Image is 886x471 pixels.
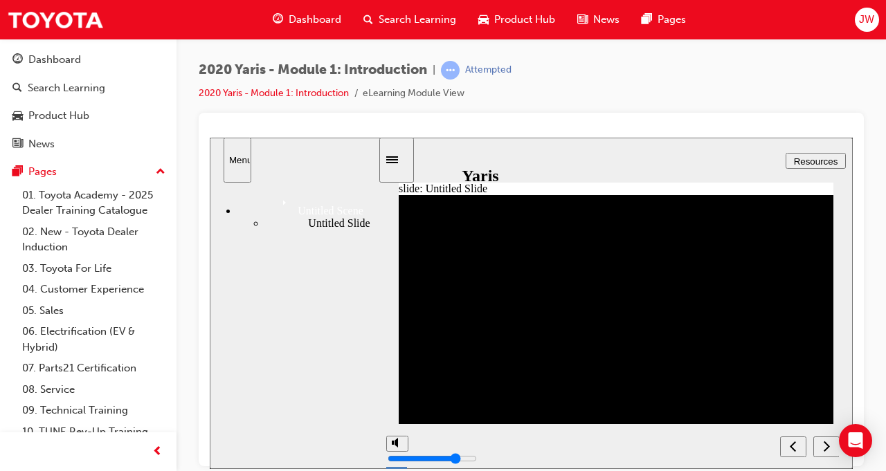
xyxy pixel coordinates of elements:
[289,12,341,28] span: Dashboard
[28,164,57,180] div: Pages
[433,62,435,78] span: |
[379,12,456,28] span: Search Learning
[363,86,464,102] li: eLearning Module View
[642,11,652,28] span: pages-icon
[28,136,55,152] div: News
[28,56,170,80] div: Untitled Scene
[465,64,512,77] div: Attempted
[478,11,489,28] span: car-icon
[12,110,23,122] span: car-icon
[262,6,352,34] a: guage-iconDashboard
[494,12,555,28] span: Product Hub
[658,12,686,28] span: Pages
[6,131,171,157] a: News
[577,11,588,28] span: news-icon
[584,19,629,29] span: Resources
[199,62,427,78] span: 2020 Yaris - Module 1: Introduction
[576,15,636,31] button: Resources
[6,44,171,159] button: DashboardSearch LearningProduct HubNews
[12,54,23,66] span: guage-icon
[28,52,81,68] div: Dashboard
[17,279,171,300] a: 04. Customer Experience
[352,6,467,34] a: search-iconSearch Learning
[12,138,23,151] span: news-icon
[199,87,349,99] a: 2020 Yaris - Module 1: Introduction
[7,4,104,35] img: Trak
[273,11,283,28] span: guage-icon
[19,17,36,28] div: Menu
[17,379,171,400] a: 08. Service
[570,299,597,320] button: previous
[17,258,171,279] a: 03. Toyota For Life
[177,298,199,314] button: volume
[839,424,872,457] div: Open Intercom Messenger
[17,400,171,421] a: 09. Technical Training
[855,8,879,32] button: JW
[28,108,89,124] div: Product Hub
[6,159,171,185] button: Pages
[570,286,629,331] nav: slide navigation
[604,299,630,320] button: next
[17,321,171,358] a: 06. Electrification (EV & Hybrid)
[17,300,171,322] a: 05. Sales
[17,221,171,258] a: 02. New - Toyota Dealer Induction
[6,75,171,101] a: Search Learning
[28,80,105,96] div: Search Learning
[441,61,460,80] span: learningRecordVerb_ATTEMPT-icon
[593,12,620,28] span: News
[467,6,566,34] a: car-iconProduct Hub
[363,11,373,28] span: search-icon
[152,443,163,461] span: prev-icon
[17,185,171,221] a: 01. Toyota Academy - 2025 Dealer Training Catalogue
[631,6,697,34] a: pages-iconPages
[566,6,631,34] a: news-iconNews
[12,166,23,178] span: pages-icon
[17,421,171,443] a: 10. TUNE Rev-Up Training
[6,103,171,129] a: Product Hub
[177,286,197,331] div: misc controls
[55,80,170,92] div: Untitled Slide
[6,47,171,73] a: Dashboard
[178,315,267,326] input: volume
[156,163,165,181] span: up-icon
[12,82,22,95] span: search-icon
[17,358,171,379] a: 07. Parts21 Certification
[859,12,874,28] span: JW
